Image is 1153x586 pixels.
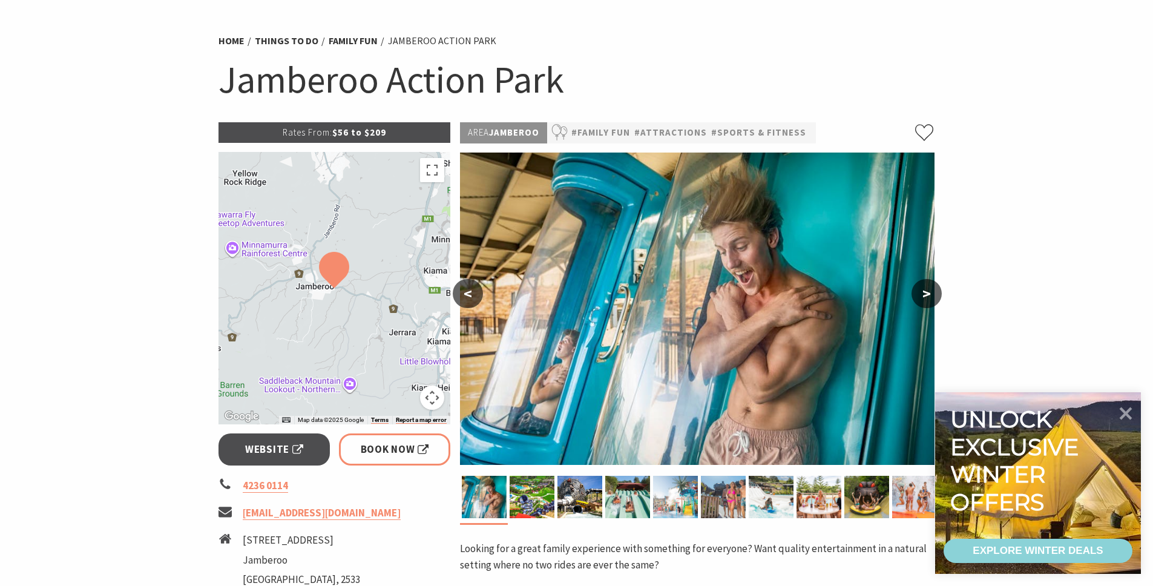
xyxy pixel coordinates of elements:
a: Family Fun [329,35,378,47]
button: < [453,279,483,308]
a: #Attractions [634,125,707,140]
img: Drop into the Darkness on The Taipan! [844,476,889,518]
a: EXPLORE WINTER DEALS [944,539,1132,563]
img: only at Jamberoo...where you control the action! [605,476,650,518]
img: A Truly Hair Raising Experience - The Stinger, only at Jamberoo! [462,476,507,518]
span: Area [468,127,489,138]
span: Rates From: [283,127,332,138]
button: Map camera controls [420,386,444,410]
button: > [912,279,942,308]
li: Jamberoo [243,552,360,568]
div: Unlock exclusive winter offers [950,406,1084,516]
img: Google [222,409,261,424]
button: Toggle fullscreen view [420,158,444,182]
h1: Jamberoo Action Park [218,55,935,104]
button: Keyboard shortcuts [282,416,291,424]
a: Terms (opens in new tab) [371,416,389,424]
a: #Sports & Fitness [711,125,806,140]
img: Jamberoo Action Park [653,476,698,518]
a: Book Now [339,433,451,466]
span: Map data ©2025 Google [298,416,364,423]
img: Fun for everyone at Banjo's Billabong [892,476,937,518]
a: Report a map error [396,416,447,424]
span: Website [245,441,303,458]
span: Book Now [361,441,429,458]
img: Jamberoo Action Park [510,476,554,518]
img: Bombora Seafood Bombora Scoop [797,476,841,518]
img: The Perfect Storm [557,476,602,518]
a: Things To Do [255,35,318,47]
img: Feel The Rush, race your mates - Octo-Racer, only at Jamberoo Action Park [749,476,793,518]
img: A Truly Hair Raising Experience - The Stinger, only at Jamberoo! [460,153,935,465]
a: Open this area in Google Maps (opens a new window) [222,409,261,424]
a: [EMAIL_ADDRESS][DOMAIN_NAME] [243,506,401,520]
p: Looking for a great family experience with something for everyone? Want quality entertainment in ... [460,541,935,573]
div: EXPLORE WINTER DEALS [973,539,1103,563]
a: #Family Fun [571,125,630,140]
p: $56 to $209 [218,122,451,143]
li: [STREET_ADDRESS] [243,532,360,548]
a: Website [218,433,330,466]
p: Jamberoo [460,122,547,143]
li: Jamberoo Action Park [388,33,496,49]
img: Jamberoo...where you control the Action! [701,476,746,518]
a: Home [218,35,245,47]
a: 4236 0114 [243,479,288,493]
